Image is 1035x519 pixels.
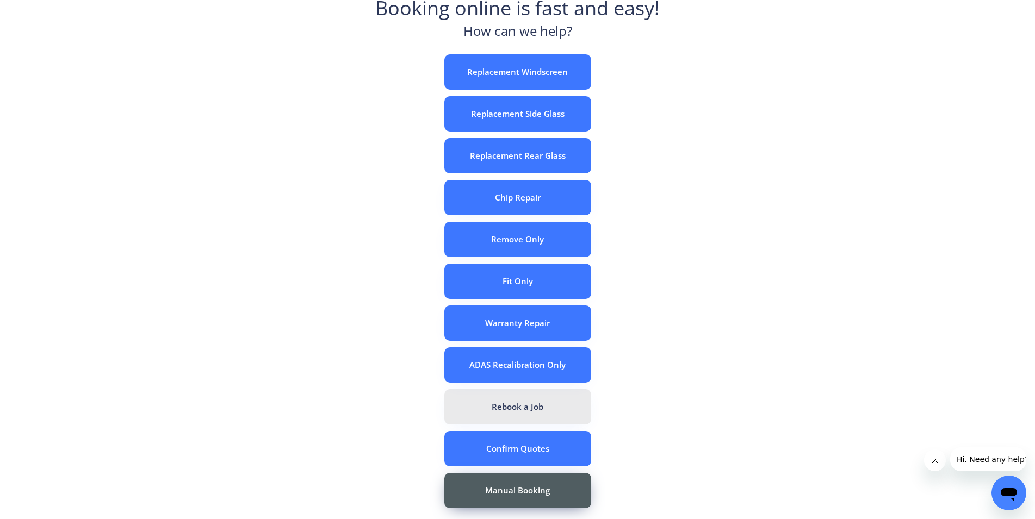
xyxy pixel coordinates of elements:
span: Hi. Need any help? [7,8,78,16]
iframe: Button to launch messaging window [991,476,1026,510]
button: Remove Only [444,222,591,257]
button: Manual Booking [444,473,591,508]
iframe: Message from company [950,447,1026,471]
button: Replacement Windscreen [444,54,591,90]
iframe: Close message [924,449,946,471]
button: Replacement Side Glass [444,96,591,132]
button: ADAS Recalibration Only [444,347,591,383]
button: Confirm Quotes [444,431,591,466]
button: Replacement Rear Glass [444,138,591,173]
button: Rebook a Job [444,389,591,424]
div: How can we help? [463,22,572,46]
button: Warranty Repair [444,305,591,341]
button: Fit Only [444,264,591,299]
button: Chip Repair [444,180,591,215]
